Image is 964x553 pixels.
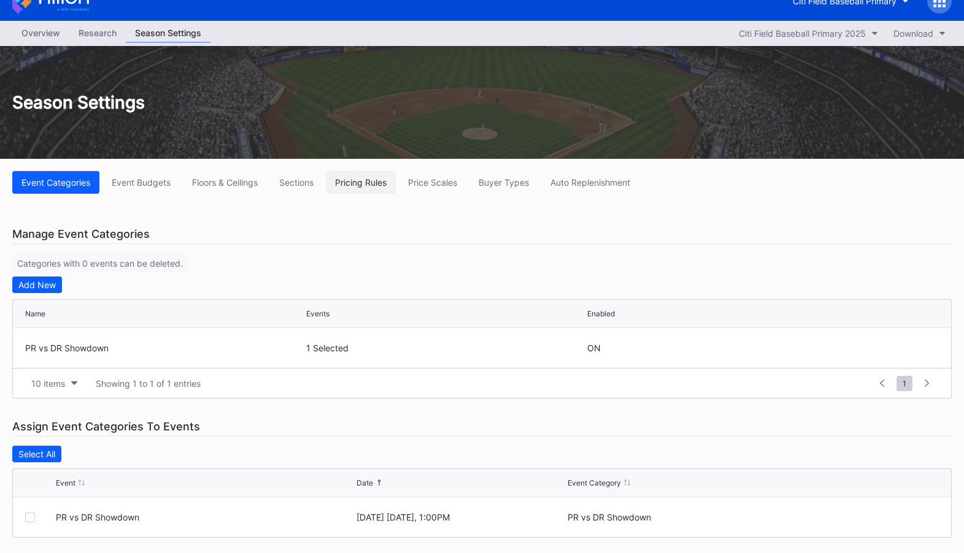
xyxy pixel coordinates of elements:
[887,25,952,42] button: Download
[192,177,258,188] div: Floors & Ceilings
[96,378,201,389] div: Showing 1 to 1 of 1 entries
[408,177,457,188] div: Price Scales
[112,177,171,188] div: Event Budgets
[18,280,56,290] div: Add New
[31,378,65,389] div: 10 items
[102,171,180,194] button: Event Budgets
[568,478,621,487] div: Event Category
[25,375,83,392] button: 10 items
[12,446,61,462] button: Select All
[56,478,75,487] div: Event
[69,24,126,43] a: Research
[306,309,330,318] div: Events
[541,171,639,194] button: Auto Replenishment
[399,171,466,194] button: Price Scales
[733,25,884,42] button: Citi Field Baseball Primary 2025
[12,24,69,42] div: Overview
[587,309,615,318] div: Enabled
[126,24,210,43] a: Season Settings
[550,177,630,188] div: Auto Replenishment
[568,512,865,522] div: PR vs DR Showdown
[12,24,69,43] a: Overview
[326,171,396,194] button: Pricing Rules
[897,376,912,391] span: 1
[893,28,933,39] div: Download
[69,24,126,42] div: Research
[335,177,387,188] div: Pricing Rules
[739,28,866,39] div: Citi Field Baseball Primary 2025
[279,177,314,188] div: Sections
[306,343,584,353] div: 1 Selected
[12,417,952,437] div: Assign Event Categories To Events
[183,171,267,194] button: Floors & Ceilings
[56,512,353,522] div: PR vs DR Showdown
[469,171,538,194] button: Buyer Types
[25,309,45,318] div: Name
[21,177,90,188] div: Event Categories
[12,253,188,273] div: Categories with 0 events can be deleted.
[12,276,62,293] button: Add New
[270,171,323,194] button: Sections
[12,171,99,194] button: Event Categories
[357,478,373,487] div: Date
[587,343,601,353] div: ON
[18,449,55,459] div: Select All
[479,177,529,188] div: Buyer Types
[357,512,565,522] div: [DATE] [DATE], 1:00PM
[12,224,952,244] div: Manage Event Categories
[25,343,303,353] div: PR vs DR Showdown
